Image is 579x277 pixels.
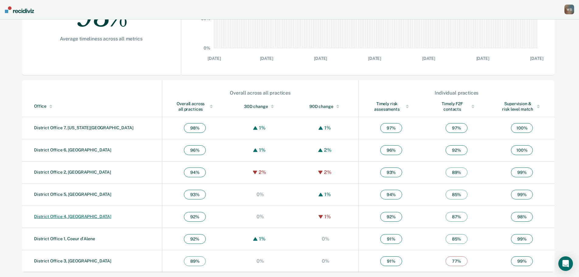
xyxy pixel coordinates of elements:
[446,145,467,155] span: 92 %
[162,96,227,117] th: Toggle SortBy
[476,56,489,61] text: [DATE]
[446,190,467,199] span: 85 %
[380,234,402,244] span: 91 %
[163,90,358,96] div: Overall across all practices
[184,123,206,133] span: 98 %
[184,234,206,244] span: 92 %
[380,256,402,266] span: 91 %
[260,56,273,61] text: [DATE]
[446,123,467,133] span: 97 %
[511,145,533,155] span: 100 %
[34,104,160,109] div: Office
[184,256,206,266] span: 89 %
[424,96,489,117] th: Toggle SortBy
[255,258,266,264] div: 0%
[511,123,533,133] span: 100 %
[314,56,327,61] text: [DATE]
[446,234,467,244] span: 85 %
[380,168,402,177] span: 93 %
[174,101,215,112] div: Overall across all practices
[34,147,111,152] a: District Office 6, [GEOGRAPHIC_DATA]
[489,96,555,117] th: Toggle SortBy
[184,212,206,222] span: 92 %
[511,234,533,244] span: 99 %
[359,90,554,96] div: Individual practices
[511,256,533,266] span: 99 %
[320,258,331,264] div: 0%
[255,214,266,220] div: 0%
[422,56,435,61] text: [DATE]
[511,168,533,177] span: 99 %
[511,212,533,222] span: 98 %
[371,101,412,112] div: Timely risk assessments
[184,168,206,177] span: 94 %
[323,214,333,220] div: 1%
[293,96,358,117] th: Toggle SortBy
[501,101,543,112] div: Supervision & risk level match
[240,104,281,109] div: 30D change
[257,147,267,153] div: 1%
[446,256,467,266] span: 77 %
[184,145,206,155] span: 96 %
[34,236,95,241] a: District Office 1, Coeur d'Alene
[368,56,381,61] text: [DATE]
[358,96,424,117] th: Toggle SortBy
[380,145,402,155] span: 96 %
[322,169,333,175] div: 2%
[22,96,162,117] th: Toggle SortBy
[323,125,333,131] div: 1%
[322,147,333,153] div: 2%
[257,236,267,242] div: 1%
[436,101,477,112] div: Timely F2F contacts
[446,212,467,222] span: 87 %
[564,5,574,14] div: W S
[34,125,133,130] a: District Office 7, [US_STATE][GEOGRAPHIC_DATA]
[5,6,34,13] img: Recidiviz
[564,5,574,14] button: WS
[446,168,467,177] span: 89 %
[323,192,333,197] div: 1%
[208,56,221,61] text: [DATE]
[34,214,111,219] a: District Office 4, [GEOGRAPHIC_DATA]
[305,104,346,109] div: 90D change
[228,96,293,117] th: Toggle SortBy
[184,190,206,199] span: 93 %
[320,236,331,242] div: 0%
[257,125,267,131] div: 1%
[380,212,402,222] span: 92 %
[34,170,111,175] a: District Office 2, [GEOGRAPHIC_DATA]
[530,56,543,61] text: [DATE]
[255,192,266,197] div: 0%
[380,190,402,199] span: 94 %
[257,169,268,175] div: 2%
[41,36,161,42] div: Average timeliness across all metrics
[511,190,533,199] span: 99 %
[558,256,573,271] div: Open Intercom Messenger
[380,123,402,133] span: 97 %
[34,192,111,197] a: District Office 5, [GEOGRAPHIC_DATA]
[34,258,111,263] a: District Office 3, [GEOGRAPHIC_DATA]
